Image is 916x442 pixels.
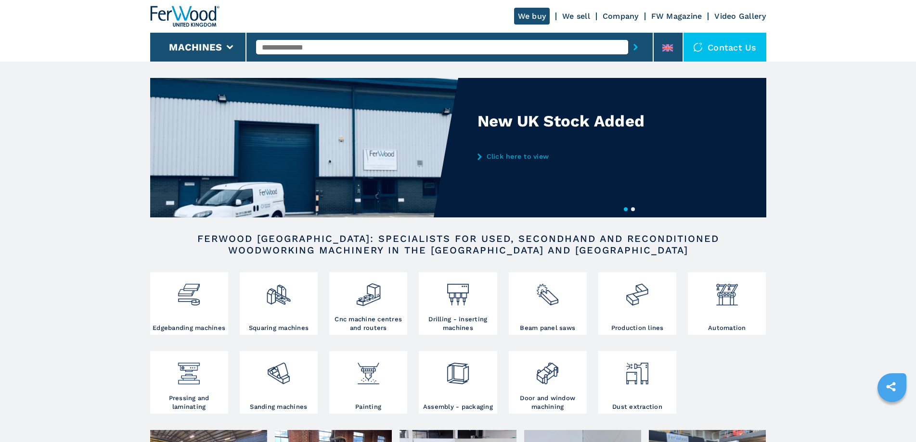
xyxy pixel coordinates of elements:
a: Painting [329,351,407,414]
h3: Dust extraction [612,403,662,411]
h3: Automation [708,324,746,332]
img: Contact us [693,42,703,52]
div: Contact us [684,33,766,62]
a: Beam panel saws [509,272,587,335]
h3: Beam panel saws [520,324,575,332]
h3: Sanding machines [250,403,307,411]
img: foratrici_inseritrici_2.png [445,275,471,307]
a: Squaring machines [240,272,318,335]
a: Company [603,12,639,21]
img: centro_di_lavoro_cnc_2.png [356,275,381,307]
h3: Cnc machine centres and routers [332,315,405,332]
button: Machines [169,41,222,53]
a: Pressing and laminating [150,351,228,414]
a: Edgebanding machines [150,272,228,335]
a: Production lines [598,272,676,335]
a: Sanding machines [240,351,318,414]
img: montaggio_imballaggio_2.png [445,354,471,386]
h3: Pressing and laminating [153,394,226,411]
h3: Door and window machining [511,394,584,411]
a: Dust extraction [598,351,676,414]
img: New UK Stock Added [150,78,458,217]
button: submit-button [628,36,643,58]
h3: Edgebanding machines [153,324,225,332]
img: levigatrici_2.png [266,354,291,386]
a: Cnc machine centres and routers [329,272,407,335]
img: bordatrici_1.png [176,275,202,307]
img: squadratrici_2.png [266,275,291,307]
a: FW Magazine [651,12,702,21]
a: Click here to view [477,152,666,160]
a: Automation [688,272,766,335]
h3: Squaring machines [249,324,309,332]
h3: Drilling - inserting machines [421,315,494,332]
img: lavorazione_porte_finestre_2.png [535,354,560,386]
a: Assembly - packaging [419,351,497,414]
h3: Painting [355,403,381,411]
a: Video Gallery [714,12,766,21]
iframe: Chat [875,399,909,435]
img: Ferwood [150,6,219,27]
a: We sell [562,12,590,21]
img: verniciatura_1.png [356,354,381,386]
img: pressa-strettoia.png [176,354,202,386]
h2: FERWOOD [GEOGRAPHIC_DATA]: SPECIALISTS FOR USED, SECONDHAND AND RECONDITIONED WOODWORKING MACHINE... [181,233,735,256]
a: sharethis [879,375,903,399]
h3: Production lines [611,324,664,332]
h3: Assembly - packaging [423,403,493,411]
img: automazione.png [714,275,740,307]
button: 1 [624,207,628,211]
img: aspirazione_1.png [624,354,650,386]
button: 2 [631,207,635,211]
img: linee_di_produzione_2.png [624,275,650,307]
a: Door and window machining [509,351,587,414]
a: Drilling - inserting machines [419,272,497,335]
a: We buy [514,8,550,25]
img: sezionatrici_2.png [535,275,560,307]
